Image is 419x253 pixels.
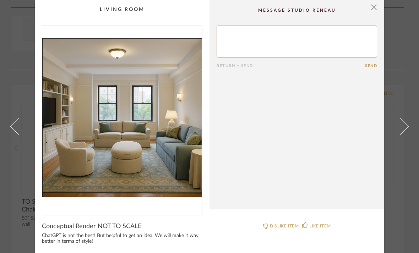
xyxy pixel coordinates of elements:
[365,64,377,68] button: Send
[42,222,141,230] span: Conceptual Render NOT TO SCALE
[42,233,202,244] div: ChatGPT is not the best! But helpful to get an idea. We will make it way better in terms of style!
[42,26,202,209] img: 52213556-20f2-4f5c-8c3c-3fad23e9c111_1000x1000.jpg
[309,222,331,230] div: LIKE ITEM
[42,26,202,209] div: 0
[217,64,365,68] div: Return = Send
[270,222,299,230] div: DISLIKE ITEM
